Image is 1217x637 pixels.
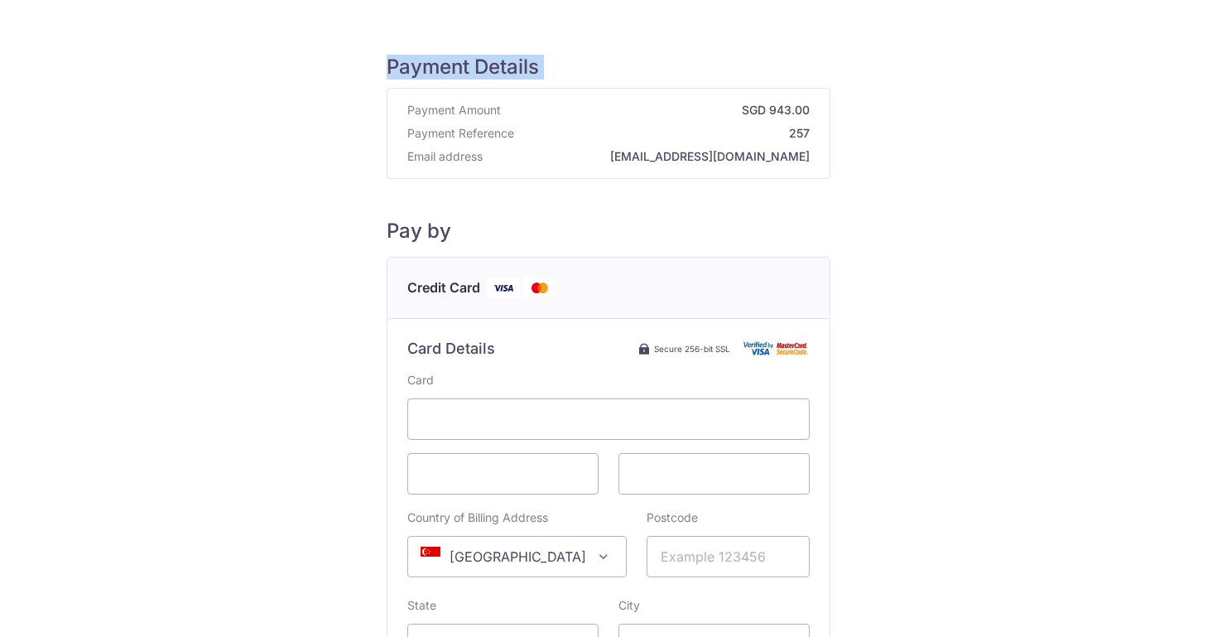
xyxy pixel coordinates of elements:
[408,537,626,577] span: Singapore
[407,277,480,298] span: Credit Card
[387,219,830,244] h5: Pay by
[487,277,520,298] img: Visa
[489,148,810,165] strong: [EMAIL_ADDRESS][DOMAIN_NAME]
[523,277,556,298] img: Mastercard
[654,342,730,355] span: Secure 256-bit SSL
[618,597,640,614] label: City
[743,341,810,355] img: Card secure
[407,102,501,118] span: Payment Amount
[407,597,436,614] label: State
[387,55,830,80] h5: Payment Details
[521,125,810,142] strong: 257
[407,509,548,526] label: Country of Billing Address
[407,148,483,165] span: Email address
[407,339,495,359] h6: Card Details
[633,464,796,484] iframe: Secure card security code input frame
[407,125,514,142] span: Payment Reference
[647,509,698,526] label: Postcode
[407,372,434,388] label: Card
[507,102,810,118] strong: SGD 943.00
[647,536,810,577] input: Example 123456
[421,409,796,429] iframe: To enrich screen reader interactions, please activate Accessibility in Grammarly extension settings
[407,536,627,577] span: Singapore
[421,464,584,484] iframe: Secure card expiration date input frame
